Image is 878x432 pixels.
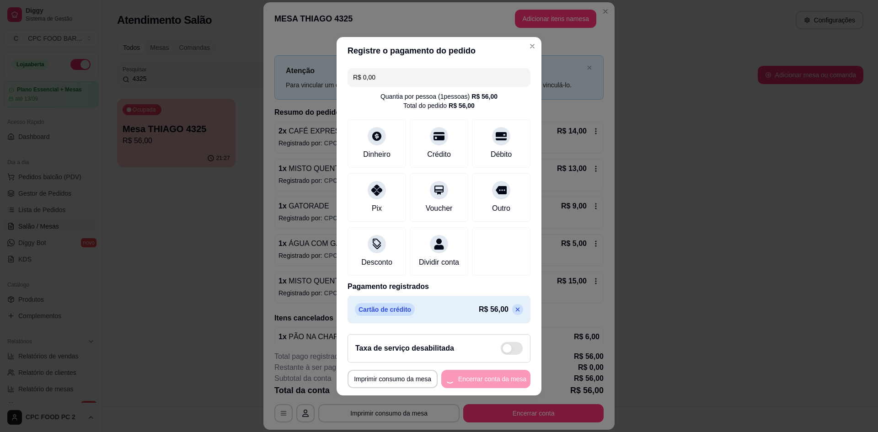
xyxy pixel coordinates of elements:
[479,304,509,315] p: R$ 56,00
[427,149,451,160] div: Crédito
[449,101,475,110] div: R$ 56,00
[361,257,392,268] div: Desconto
[348,370,438,388] button: Imprimir consumo da mesa
[419,257,459,268] div: Dividir conta
[353,68,525,86] input: Ex.: hambúrguer de cordeiro
[403,101,475,110] div: Total do pedido
[492,203,510,214] div: Outro
[491,149,512,160] div: Débito
[363,149,391,160] div: Dinheiro
[380,92,498,101] div: Quantia por pessoa ( 1 pessoas)
[525,39,540,53] button: Close
[337,37,541,64] header: Registre o pagamento do pedido
[426,203,453,214] div: Voucher
[348,281,530,292] p: Pagamento registrados
[471,92,498,101] div: R$ 56,00
[355,343,454,354] h2: Taxa de serviço desabilitada
[355,303,415,316] p: Cartão de crédito
[372,203,382,214] div: Pix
